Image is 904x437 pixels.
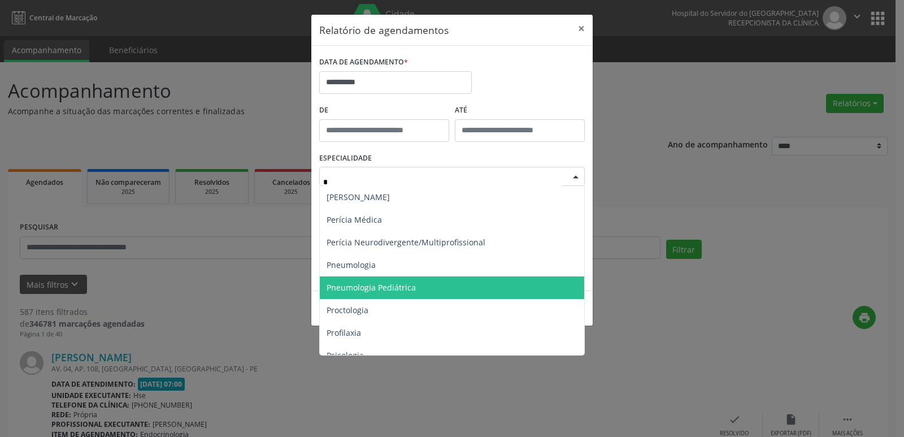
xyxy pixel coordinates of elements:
[327,192,390,202] span: [PERSON_NAME]
[570,15,593,42] button: Close
[455,102,585,119] label: ATÉ
[327,237,485,248] span: Perícia Neurodivergente/Multiprofissional
[327,214,382,225] span: Perícia Médica
[327,305,368,315] span: Proctologia
[327,350,364,361] span: Psicologia
[327,282,416,293] span: Pneumologia Pediátrica
[327,327,361,338] span: Profilaxia
[319,150,372,167] label: ESPECIALIDADE
[319,54,408,71] label: DATA DE AGENDAMENTO
[319,102,449,119] label: De
[327,259,376,270] span: Pneumologia
[319,23,449,37] h5: Relatório de agendamentos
